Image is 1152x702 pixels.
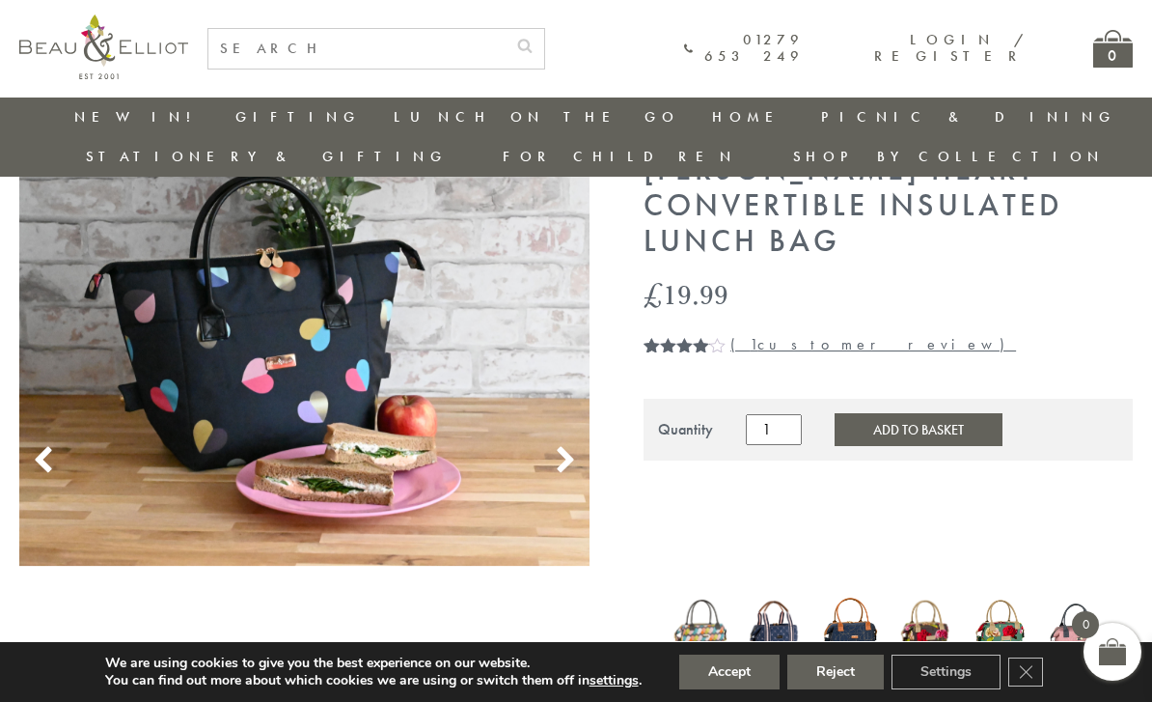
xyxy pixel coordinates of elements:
[394,107,679,126] a: Lunch On The Go
[1048,592,1104,667] img: Oxford quilted lunch bag mallow
[787,655,884,689] button: Reject
[672,594,728,669] a: Carnaby eclipse convertible lunch bag
[105,655,642,672] p: We are using cookies to give you the best experience on our website.
[644,274,728,314] bdi: 19.99
[1072,611,1099,638] span: 0
[105,672,642,689] p: You can find out more about which cookies we are using or switch them off in .
[684,32,804,66] a: 01279 653 249
[208,29,506,69] input: SEARCH
[235,107,361,126] a: Gifting
[822,592,878,666] img: Navy Broken-hearted Convertible Insulated Lunch Bag
[1008,658,1043,687] button: Close GDPR Cookie Banner
[644,274,663,314] span: £
[640,472,1137,519] iframe: Secure express checkout frame
[19,14,188,79] img: logo
[973,592,1029,671] a: Sarah Kelleher convertible lunch bag teal
[712,107,789,126] a: Home
[1093,30,1133,68] a: 0
[891,655,1001,689] button: Settings
[658,421,713,438] div: Quantity
[644,337,710,453] span: Rated out of 5 based on customer rating
[679,655,780,689] button: Accept
[821,107,1116,126] a: Picnic & Dining
[644,337,651,376] span: 1
[897,595,953,667] a: Sarah Kelleher Lunch Bag Dark Stone
[730,334,1016,354] a: (1customer review)
[835,413,1002,446] button: Add to Basket
[74,107,204,126] a: New in!
[746,414,802,445] input: Product quantity
[822,592,878,671] a: Navy Broken-hearted Convertible Insulated Lunch Bag
[644,337,727,352] div: Rated 4.00 out of 5
[748,596,804,663] img: Monogram Midnight Convertible Lunch Bag
[644,153,1133,259] h1: [PERSON_NAME] Heart Convertible Insulated Lunch Bag
[590,672,639,689] button: settings
[86,147,448,166] a: Stationery & Gifting
[1048,592,1104,671] a: Oxford quilted lunch bag mallow
[973,592,1029,666] img: Sarah Kelleher convertible lunch bag teal
[503,147,737,166] a: For Children
[897,595,953,662] img: Sarah Kelleher Lunch Bag Dark Stone
[640,520,1137,567] iframe: Secure express checkout frame
[793,147,1105,166] a: Shop by collection
[874,30,1026,66] a: Login / Register
[750,334,757,354] span: 1
[748,596,804,668] a: Monogram Midnight Convertible Lunch Bag
[672,594,728,665] img: Carnaby eclipse convertible lunch bag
